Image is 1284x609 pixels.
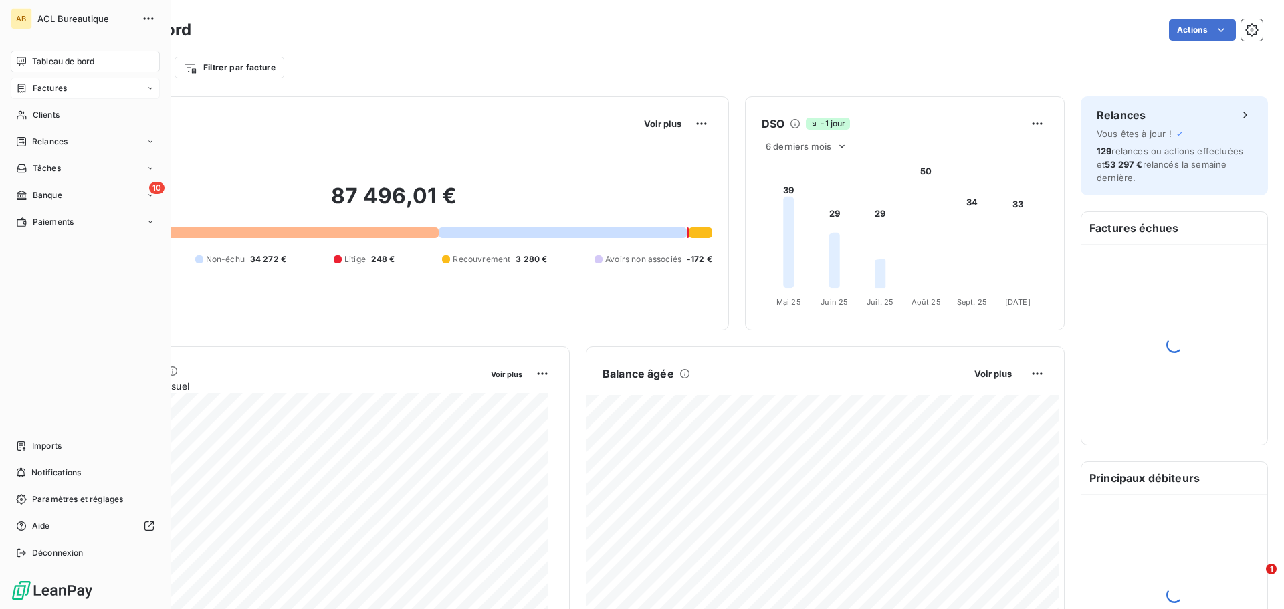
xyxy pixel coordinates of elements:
[33,109,60,121] span: Clients
[33,189,62,201] span: Banque
[453,253,510,265] span: Recouvrement
[487,368,526,380] button: Voir plus
[1005,297,1031,307] tspan: [DATE]
[37,13,134,24] span: ACL Bureautique
[33,162,61,174] span: Tâches
[11,580,94,601] img: Logo LeanPay
[33,82,67,94] span: Factures
[11,8,32,29] div: AB
[605,253,681,265] span: Avoirs non associés
[32,520,50,532] span: Aide
[32,440,62,452] span: Imports
[603,366,674,382] h6: Balance âgée
[821,297,848,307] tspan: Juin 25
[970,368,1016,380] button: Voir plus
[491,370,522,379] span: Voir plus
[974,368,1012,379] span: Voir plus
[867,297,893,307] tspan: Juil. 25
[1266,564,1277,574] span: 1
[32,136,68,148] span: Relances
[206,253,245,265] span: Non-échu
[912,297,941,307] tspan: Août 25
[1081,462,1267,494] h6: Principaux débiteurs
[149,182,165,194] span: 10
[644,118,681,129] span: Voir plus
[250,253,286,265] span: 34 272 €
[32,55,94,68] span: Tableau de bord
[1239,564,1271,596] iframe: Intercom live chat
[31,467,81,479] span: Notifications
[776,297,801,307] tspan: Mai 25
[687,253,712,265] span: -172 €
[344,253,366,265] span: Litige
[32,547,84,559] span: Déconnexion
[1097,146,1243,183] span: relances ou actions effectuées et relancés la semaine dernière.
[1097,146,1111,156] span: 129
[1097,128,1172,139] span: Vous êtes à jour !
[806,118,849,130] span: -1 jour
[766,141,831,152] span: 6 derniers mois
[640,118,685,130] button: Voir plus
[371,253,395,265] span: 248 €
[11,515,160,537] a: Aide
[957,297,987,307] tspan: Sept. 25
[76,379,481,393] span: Chiffre d'affaires mensuel
[32,493,123,505] span: Paramètres et réglages
[175,57,284,78] button: Filtrer par facture
[76,182,712,223] h2: 87 496,01 €
[1097,107,1146,123] h6: Relances
[1105,159,1142,170] span: 53 297 €
[1169,19,1236,41] button: Actions
[1081,212,1267,244] h6: Factures échues
[516,253,547,265] span: 3 280 €
[33,216,74,228] span: Paiements
[762,116,784,132] h6: DSO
